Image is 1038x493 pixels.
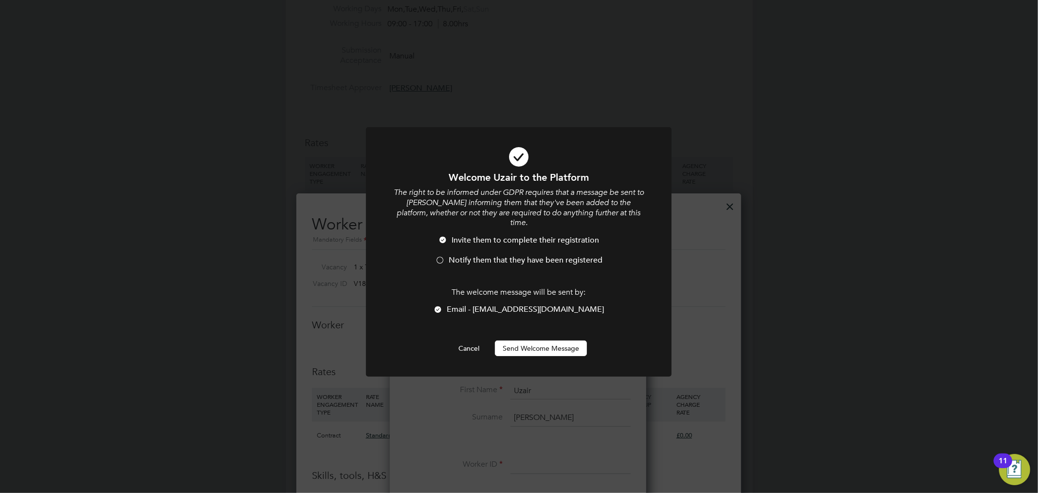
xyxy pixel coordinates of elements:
button: Send Welcome Message [495,341,587,356]
button: Open Resource Center, 11 new notifications [999,454,1030,485]
span: Email - [EMAIL_ADDRESS][DOMAIN_NAME] [447,304,604,314]
span: Notify them that they have been registered [449,255,602,265]
div: 11 [999,461,1007,474]
i: The right to be informed under GDPR requires that a message be sent to [PERSON_NAME] informing th... [394,188,644,228]
span: Invite them to complete their registration [452,235,600,245]
h1: Welcome Uzair to the Platform [392,171,645,184]
button: Cancel [451,341,487,356]
p: The welcome message will be sent by: [392,287,645,298]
